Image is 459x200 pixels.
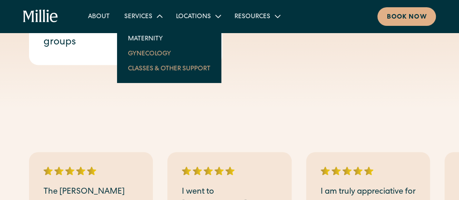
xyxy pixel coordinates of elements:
[117,24,221,83] nav: Services
[234,12,270,22] div: Resources
[117,9,169,24] div: Services
[321,166,373,175] img: 5 stars rating
[377,7,436,26] a: Book now
[23,10,59,24] a: home
[386,13,427,22] div: Book now
[182,166,234,175] img: 5 stars rating
[121,61,218,76] a: Classes & Other Support
[44,166,96,175] img: 5 stars rating
[81,9,117,24] a: About
[121,31,218,46] a: Maternity
[121,46,218,61] a: Gynecology
[176,12,211,22] div: Locations
[227,9,287,24] div: Resources
[124,12,152,22] div: Services
[169,9,227,24] div: Locations
[44,20,182,50] div: [MEDICAL_DATA] community groups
